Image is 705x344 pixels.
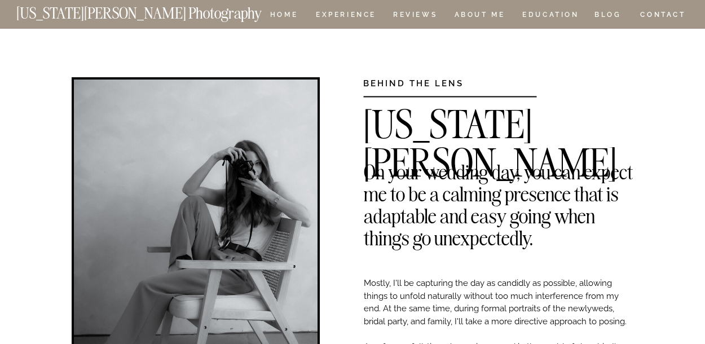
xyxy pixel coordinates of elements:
[364,161,633,178] h2: On your wedding day, you can expect me to be a calming presence that is adaptable and easy going ...
[363,105,633,122] h2: [US_STATE][PERSON_NAME]
[268,11,300,21] a: HOME
[594,11,622,21] a: BLOG
[16,6,299,15] a: [US_STATE][PERSON_NAME] Photography
[521,11,580,21] a: EDUCATION
[363,77,501,86] h3: BEHIND THE LENS
[316,11,375,21] a: Experience
[393,11,435,21] a: REVIEWS
[454,11,505,21] a: ABOUT ME
[640,8,686,21] a: CONTACT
